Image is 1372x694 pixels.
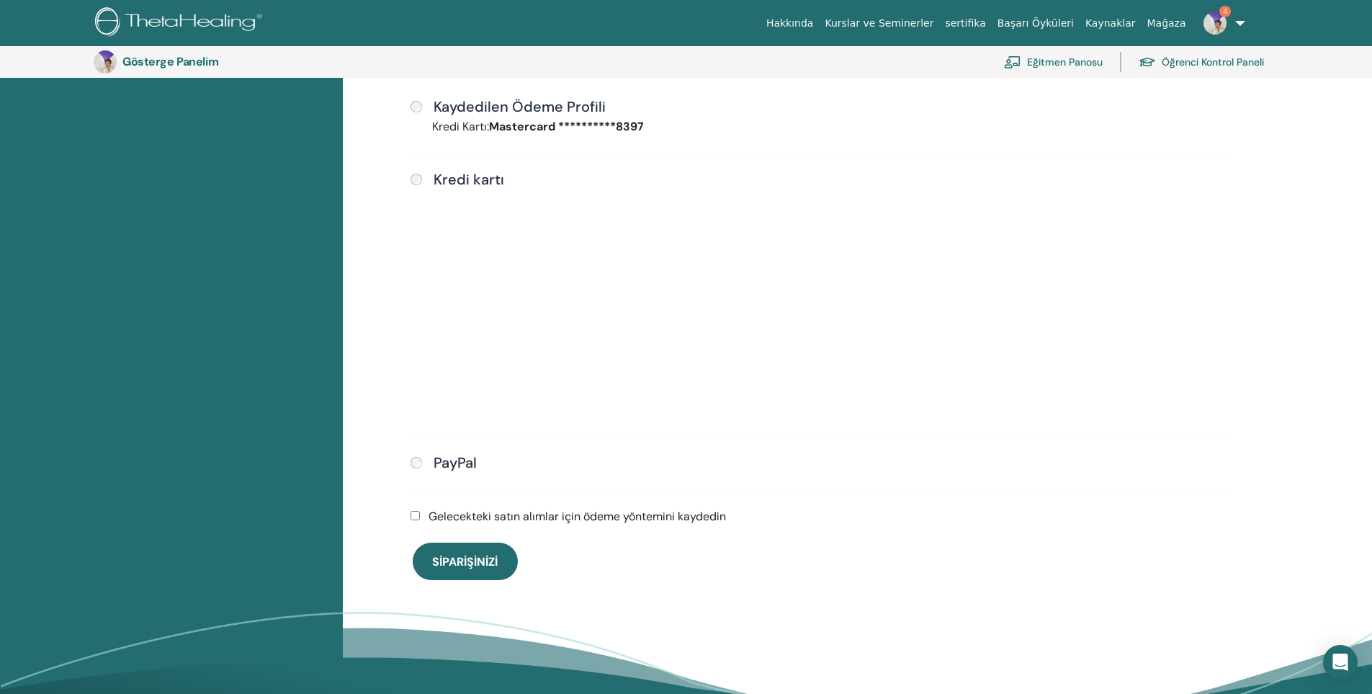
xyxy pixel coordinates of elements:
font: Kaynaklar [1085,17,1136,29]
font: Gelecekteki satın alımlar için ödeme yöntemini kaydedin [429,509,726,524]
button: Siparişinizi [413,543,518,580]
a: Eğitmen Panosu [1004,46,1103,78]
a: Başarı Öyküleri [992,10,1080,37]
img: logo.png [95,7,267,40]
font: Siparişinizi [432,554,498,569]
a: Hakkında [761,10,820,37]
img: graduation-cap.svg [1139,56,1156,68]
a: Kaynaklar [1080,10,1142,37]
img: default.jpg [94,50,117,74]
a: Mağaza [1141,10,1191,37]
img: chalkboard-teacher.svg [1004,55,1021,68]
font: Hakkında [766,17,814,29]
font: Mağaza [1147,17,1185,29]
div: Intercom Messenger'ı açın [1323,645,1358,680]
font: Eğitmen Panosu [1027,56,1103,69]
font: Kurslar ve Seminerler [825,17,933,29]
font: Gösterge Panelim [122,54,218,69]
font: Kredi Kartı: [432,119,489,134]
iframe: Güvenli ödeme giriş çerçevesi [429,188,805,422]
font: 4 [1223,6,1227,16]
img: default.jpg [1203,12,1227,35]
a: Öğrenci Kontrol Paneli [1139,46,1264,78]
a: sertifika [939,10,991,37]
a: Kurslar ve Seminerler [819,10,939,37]
font: sertifika [945,17,985,29]
font: Öğrenci Kontrol Paneli [1162,56,1264,69]
font: PayPal [434,453,477,472]
font: Kaydedilen Ödeme Profili [434,97,606,116]
font: Kredi kartı [434,170,504,189]
font: Başarı Öyküleri [997,17,1074,29]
